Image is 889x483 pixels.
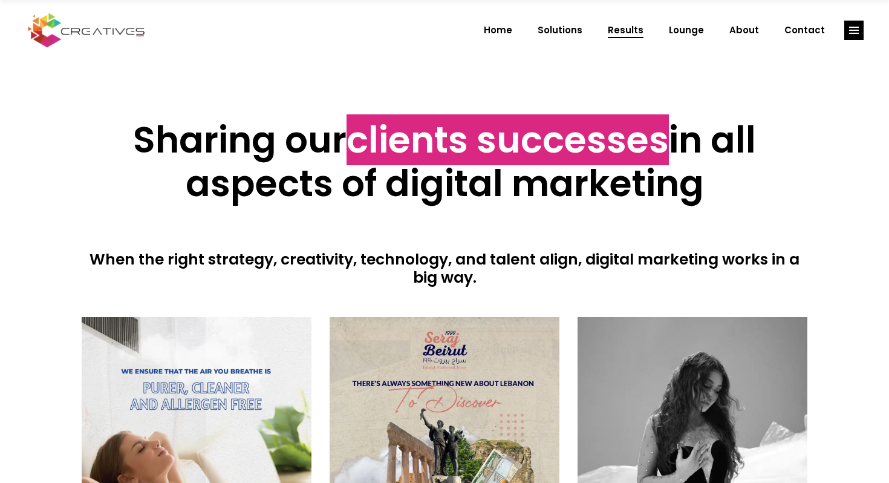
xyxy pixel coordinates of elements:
span: Solutions [538,15,582,46]
h4: When the right strategy, creativity, technology, and talent align, digital marketing works in a b... [82,251,807,287]
h2: Sharing our in all aspects of digital marketing [82,118,807,205]
img: Creatives [25,11,148,49]
a: Home [471,15,525,46]
a: About [717,15,772,46]
span: clients successes [347,114,669,165]
span: Lounge [669,15,704,46]
span: Contact [784,15,825,46]
a: Results [595,15,656,46]
span: About [729,15,759,46]
a: Solutions [525,15,595,46]
span: Home [484,15,512,46]
span: Results [608,15,643,46]
a: link [844,21,864,40]
a: Lounge [656,15,717,46]
a: Contact [772,15,838,46]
